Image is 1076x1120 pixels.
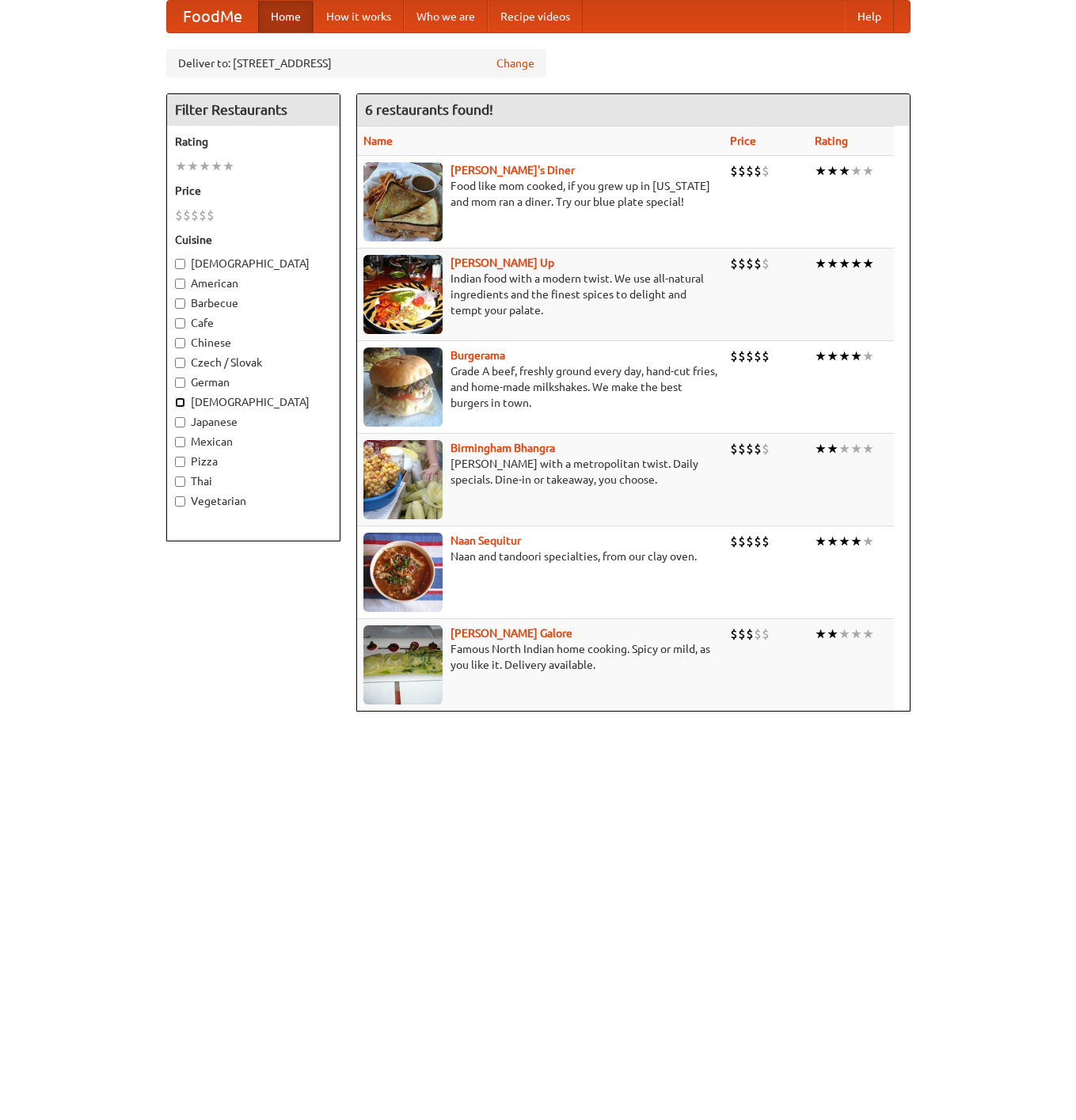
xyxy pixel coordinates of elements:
[363,255,443,334] img: curryup.jpg
[762,255,770,272] li: $
[730,135,756,147] a: Price
[730,625,738,643] li: $
[211,158,222,175] li: ★
[754,625,762,643] li: $
[862,440,874,457] li: ★
[838,347,850,365] li: ★
[827,533,838,550] li: ★
[838,533,850,550] li: ★
[222,158,234,175] li: ★
[175,335,332,351] label: Chinese
[754,347,762,365] li: $
[838,625,850,643] li: ★
[363,347,443,427] img: burgerama.jpg
[738,625,746,643] li: $
[365,102,493,117] ng-pluralize: 6 restaurants found!
[815,255,827,272] li: ★
[850,255,862,272] li: ★
[175,493,332,509] label: Vegetarian
[754,440,762,457] li: $
[746,440,754,457] li: $
[451,349,505,362] a: Burgerama
[363,135,393,147] a: Name
[175,315,332,331] label: Cafe
[199,207,207,224] li: $
[762,347,770,365] li: $
[404,1,488,32] a: Who we are
[175,378,185,388] input: German
[363,178,717,210] p: Food like mom cooked, if you grew up in [US_STATE] and mom ran a diner. Try our blue plate special!
[746,162,754,180] li: $
[746,533,754,550] li: $
[746,625,754,643] li: $
[754,533,762,550] li: $
[175,457,185,467] input: Pizza
[363,641,717,673] p: Famous North Indian home cooking. Spicy or mild, as you like it. Delivery available.
[730,440,738,457] li: $
[167,94,340,126] h4: Filter Restaurants
[815,625,827,643] li: ★
[363,549,717,564] p: Naan and tandoori specialties, from our clay oven.
[363,533,443,612] img: naansequitur.jpg
[183,207,191,224] li: $
[815,533,827,550] li: ★
[175,295,332,311] label: Barbecue
[175,397,185,408] input: [DEMOGRAPHIC_DATA]
[746,255,754,272] li: $
[815,135,848,147] a: Rating
[175,338,185,348] input: Chinese
[191,207,199,224] li: $
[175,256,332,271] label: [DEMOGRAPHIC_DATA]
[754,162,762,180] li: $
[175,259,185,269] input: [DEMOGRAPHIC_DATA]
[862,162,874,180] li: ★
[175,279,185,289] input: American
[850,625,862,643] li: ★
[451,442,555,454] a: Birmingham Bhangra
[175,158,187,175] li: ★
[827,255,838,272] li: ★
[175,414,332,430] label: Japanese
[862,533,874,550] li: ★
[314,1,404,32] a: How it works
[815,440,827,457] li: ★
[862,255,874,272] li: ★
[827,347,838,365] li: ★
[175,476,185,487] input: Thai
[175,358,185,368] input: Czech / Slovak
[488,1,583,32] a: Recipe videos
[850,162,862,180] li: ★
[258,1,314,32] a: Home
[207,207,215,224] li: $
[838,440,850,457] li: ★
[496,55,534,71] a: Change
[762,625,770,643] li: $
[862,347,874,365] li: ★
[175,298,185,309] input: Barbecue
[827,162,838,180] li: ★
[754,255,762,272] li: $
[762,162,770,180] li: $
[175,437,185,447] input: Mexican
[827,625,838,643] li: ★
[175,374,332,390] label: German
[451,627,572,640] a: [PERSON_NAME] Galore
[451,534,521,547] a: Naan Sequitur
[175,434,332,450] label: Mexican
[451,164,575,177] b: [PERSON_NAME]'s Diner
[175,355,332,370] label: Czech / Slovak
[451,256,554,269] a: [PERSON_NAME] Up
[175,496,185,507] input: Vegetarian
[738,255,746,272] li: $
[187,158,199,175] li: ★
[815,347,827,365] li: ★
[363,440,443,519] img: bhangra.jpg
[738,162,746,180] li: $
[363,456,717,488] p: [PERSON_NAME] with a metropolitan twist. Daily specials. Dine-in or takeaway, you choose.
[850,347,862,365] li: ★
[175,134,332,150] h5: Rating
